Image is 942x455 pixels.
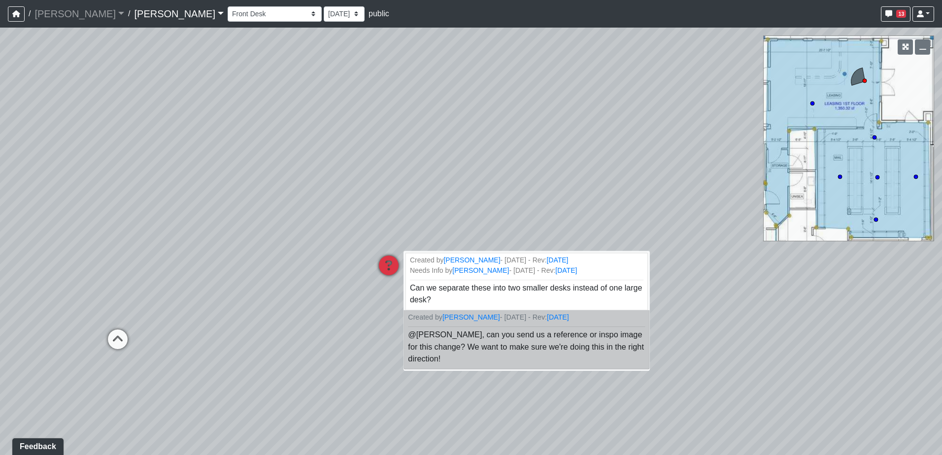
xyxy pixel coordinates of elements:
[408,330,646,363] span: @[PERSON_NAME], can you send us a reference or inspo image for this change? We want to make sure ...
[443,256,500,264] a: [PERSON_NAME]
[452,266,509,274] a: [PERSON_NAME]
[442,313,500,321] a: [PERSON_NAME]
[7,435,66,455] iframe: Ybug feedback widget
[410,255,643,265] small: Created by - [DATE] - Rev:
[34,4,124,24] a: [PERSON_NAME]
[25,4,34,24] span: /
[134,4,224,24] a: [PERSON_NAME]
[410,284,644,304] span: Can we separate these into two smaller desks instead of one large desk?
[555,266,577,274] a: [DATE]
[547,313,569,321] a: [DATE]
[410,265,643,276] small: Needs Info by - [DATE] - Rev:
[881,6,910,22] button: 13
[546,256,568,264] a: [DATE]
[896,10,906,18] span: 13
[408,312,645,323] small: Created by - [DATE] - Rev:
[369,9,389,18] span: public
[124,4,134,24] span: /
